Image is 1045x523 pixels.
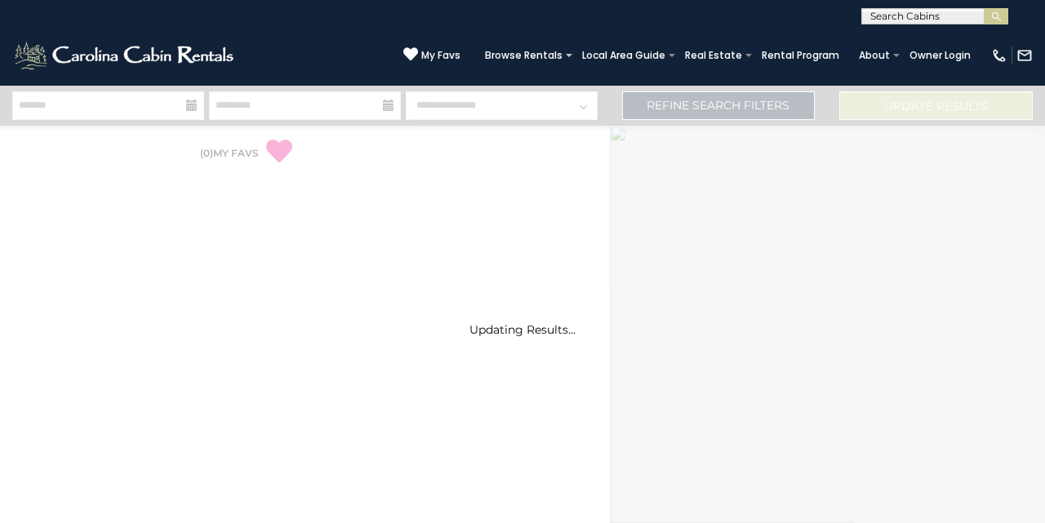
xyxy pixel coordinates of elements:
a: About [851,44,898,67]
a: Rental Program [754,44,847,67]
a: Real Estate [677,44,750,67]
a: Owner Login [901,44,979,67]
a: My Favs [403,47,460,64]
span: My Favs [421,48,460,63]
a: Browse Rentals [477,44,571,67]
img: mail-regular-white.png [1016,47,1033,64]
a: Local Area Guide [574,44,674,67]
img: White-1-2.png [12,39,238,72]
img: phone-regular-white.png [991,47,1007,64]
